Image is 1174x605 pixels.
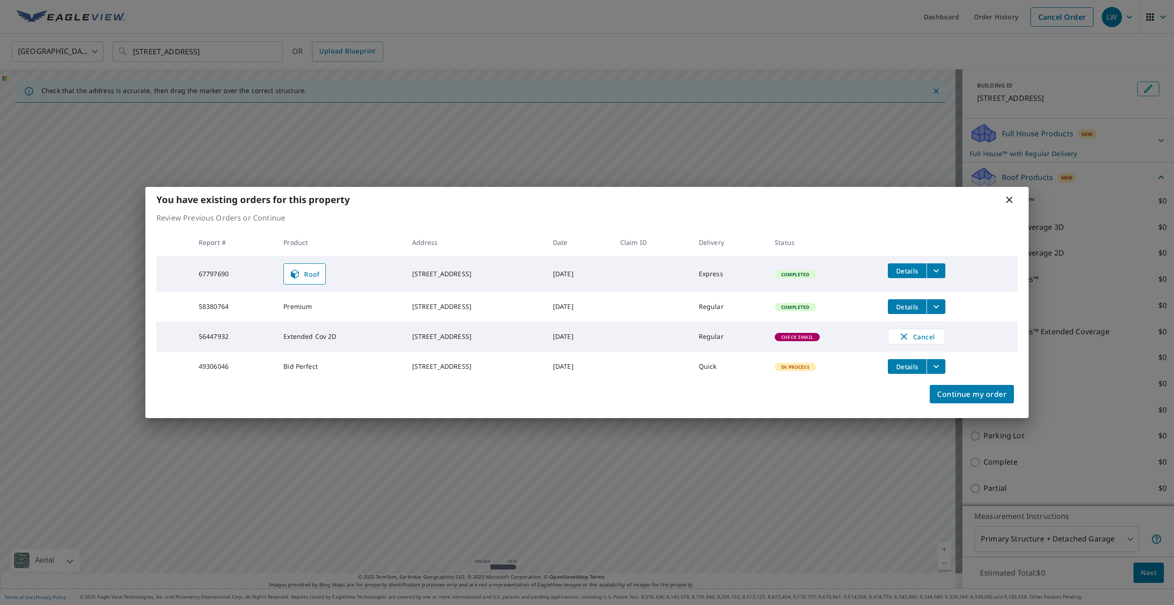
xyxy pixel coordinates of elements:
[767,229,880,256] th: Status
[937,388,1007,401] span: Continue my order
[289,268,320,279] span: Roof
[691,321,767,352] td: Regular
[546,352,613,381] td: [DATE]
[412,302,538,311] div: [STREET_ADDRESS]
[691,352,767,381] td: Quick
[546,292,613,321] td: [DATE]
[156,193,350,206] b: You have existing orders for this property
[546,229,613,256] th: Date
[191,292,276,321] td: 58380764
[691,256,767,292] td: Express
[276,229,404,256] th: Product
[191,321,276,352] td: 56447932
[546,256,613,292] td: [DATE]
[405,229,546,256] th: Address
[893,267,921,275] span: Details
[613,229,691,256] th: Claim ID
[927,299,945,314] button: filesDropdownBtn-58380764
[691,229,767,256] th: Delivery
[893,302,921,311] span: Details
[776,304,815,310] span: Completed
[888,263,927,278] button: detailsBtn-67797690
[412,362,538,371] div: [STREET_ADDRESS]
[283,263,326,285] a: Roof
[927,263,945,278] button: filesDropdownBtn-67797690
[412,332,538,341] div: [STREET_ADDRESS]
[276,352,404,381] td: Bid Perfect
[191,256,276,292] td: 67797690
[191,229,276,256] th: Report #
[691,292,767,321] td: Regular
[930,385,1014,403] button: Continue my order
[888,299,927,314] button: detailsBtn-58380764
[156,212,1018,223] p: Review Previous Orders or Continue
[412,269,538,279] div: [STREET_ADDRESS]
[191,352,276,381] td: 49306046
[276,321,404,352] td: Extended Cov 2D
[546,321,613,352] td: [DATE]
[276,292,404,321] td: Premium
[776,271,815,278] span: Completed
